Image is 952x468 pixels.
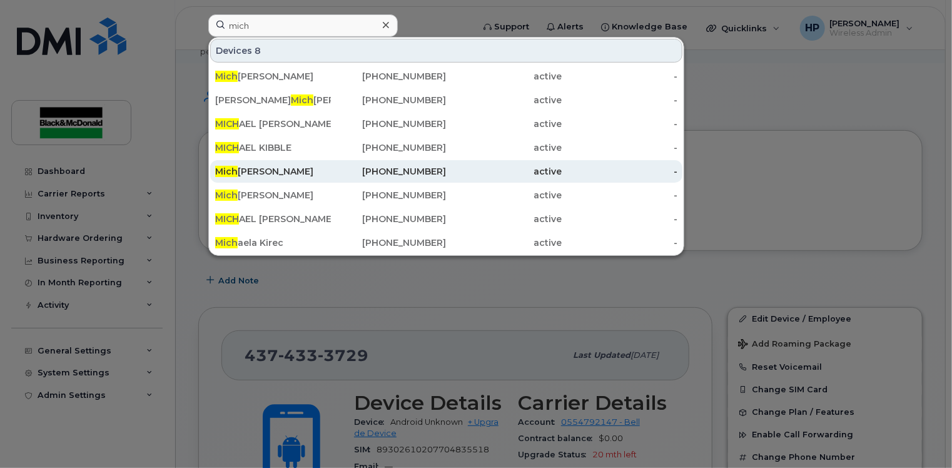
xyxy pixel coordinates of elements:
div: active [447,141,562,154]
div: [PHONE_NUMBER] [331,118,447,130]
a: Mich[PERSON_NAME][PHONE_NUMBER]active- [210,184,682,206]
div: - [562,213,677,225]
span: Mich [215,166,238,177]
div: - [562,118,677,130]
div: active [447,213,562,225]
span: MICH [215,142,239,153]
div: [PERSON_NAME] [215,165,331,178]
div: - [562,141,677,154]
a: Michaela Kirec[PHONE_NUMBER]active- [210,231,682,254]
div: active [447,118,562,130]
a: MICHAEL KIBBLE[PHONE_NUMBER]active- [210,136,682,159]
div: - [562,165,677,178]
div: [PHONE_NUMBER] [331,213,447,225]
a: Mich[PERSON_NAME][PHONE_NUMBER]active- [210,65,682,88]
a: [PERSON_NAME]Mich[PERSON_NAME][PHONE_NUMBER]active- [210,89,682,111]
div: AEL [PERSON_NAME] [215,118,331,130]
div: - [562,237,677,249]
div: [PERSON_NAME] [215,189,331,201]
span: Mich [215,71,238,82]
div: Devices [210,39,682,63]
div: [PHONE_NUMBER] [331,70,447,83]
div: [PHONE_NUMBER] [331,165,447,178]
div: aela Kirec [215,237,331,249]
a: MICHAEL [PERSON_NAME][PHONE_NUMBER]active- [210,208,682,230]
div: [PERSON_NAME] [PERSON_NAME] [215,94,331,106]
span: Mich [215,190,238,201]
div: [PHONE_NUMBER] [331,189,447,201]
span: Mich [291,94,313,106]
div: - [562,94,677,106]
input: Find something... [208,14,398,37]
div: [PERSON_NAME] [215,70,331,83]
div: active [447,189,562,201]
div: - [562,70,677,83]
div: [PHONE_NUMBER] [331,237,447,249]
div: active [447,94,562,106]
div: - [562,189,677,201]
div: AEL [PERSON_NAME] [215,213,331,225]
div: [PHONE_NUMBER] [331,94,447,106]
a: MICHAEL [PERSON_NAME][PHONE_NUMBER]active- [210,113,682,135]
a: Mich[PERSON_NAME][PHONE_NUMBER]active- [210,160,682,183]
div: active [447,237,562,249]
div: AEL KIBBLE [215,141,331,154]
div: [PHONE_NUMBER] [331,141,447,154]
span: MICH [215,213,239,225]
div: active [447,70,562,83]
span: Mich [215,237,238,248]
div: active [447,165,562,178]
span: 8 [255,44,261,57]
span: MICH [215,118,239,130]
